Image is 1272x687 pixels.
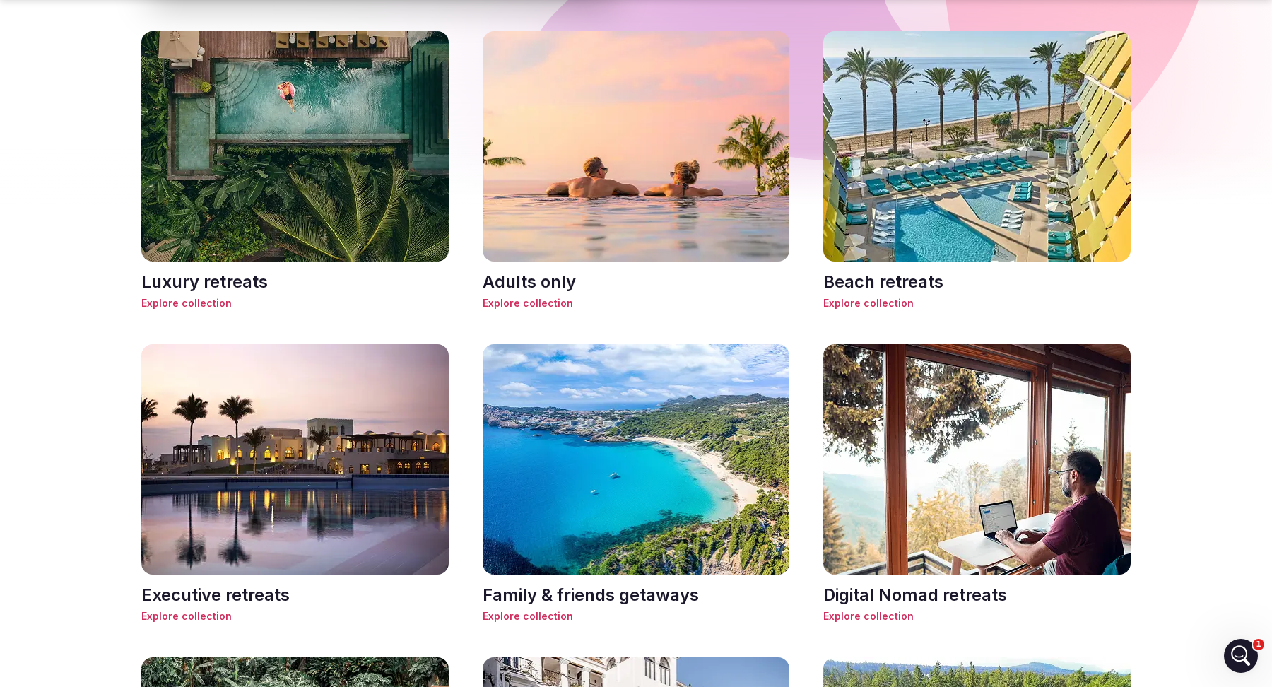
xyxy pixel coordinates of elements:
h3: Family & friends getaways [483,583,790,607]
a: Luxury retreatsLuxury retreatsExplore collection [141,31,449,310]
a: Digital Nomad retreatsDigital Nomad retreatsExplore collection [823,344,1131,623]
a: Beach retreatsBeach retreatsExplore collection [823,31,1131,310]
iframe: Intercom live chat [1224,639,1258,673]
img: Executive retreats [141,344,449,575]
h3: Beach retreats [823,270,1131,294]
a: Executive retreatsExecutive retreatsExplore collection [141,344,449,623]
h3: Adults only [483,270,790,294]
h3: Luxury retreats [141,270,449,294]
span: Explore collection [141,296,449,310]
span: Explore collection [483,296,790,310]
a: Family & friends getawaysFamily & friends getawaysExplore collection [483,344,790,623]
a: Adults onlyAdults onlyExplore collection [483,31,790,310]
span: 1 [1253,639,1264,650]
img: Beach retreats [823,31,1131,262]
span: Explore collection [823,609,1131,623]
img: Digital Nomad retreats [823,344,1131,575]
span: Explore collection [141,609,449,623]
img: Luxury retreats [141,31,449,262]
img: Family & friends getaways [483,344,790,575]
h3: Digital Nomad retreats [823,583,1131,607]
span: Explore collection [483,609,790,623]
h3: Executive retreats [141,583,449,607]
img: Adults only [483,31,790,262]
span: Explore collection [823,296,1131,310]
